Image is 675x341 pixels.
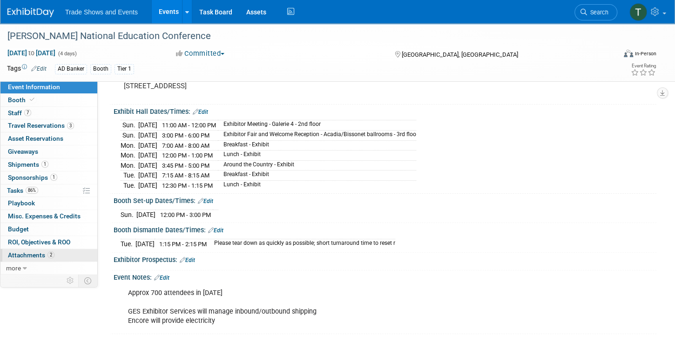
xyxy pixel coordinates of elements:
td: Sun. [121,131,138,141]
td: [DATE] [138,140,157,151]
span: (4 days) [57,51,77,57]
span: Sponsorships [8,174,57,181]
span: Staff [8,109,31,117]
img: ExhibitDay [7,8,54,17]
a: Giveaways [0,145,97,158]
img: Format-Inperson.png [624,50,633,57]
td: Personalize Event Tab Strip [62,275,79,287]
td: Exhibitor Fair and Welcome Reception - Acadia/Bissonet ballrooms - 3rd floo [218,131,416,141]
span: 7:15 AM - 8:15 AM [162,172,209,179]
img: Tiff Wagner [629,3,647,21]
td: Tue. [121,239,135,249]
a: Edit [198,198,213,204]
span: to [27,49,36,57]
a: Attachments2 [0,249,97,262]
a: Playbook [0,197,97,210]
td: Mon. [121,151,138,161]
a: Edit [31,66,47,72]
i: Booth reservation complete [30,97,34,102]
button: Committed [173,49,228,59]
span: 7:00 AM - 8:00 AM [162,142,209,149]
span: Trade Shows and Events [65,8,138,16]
a: Search [574,4,617,20]
div: Approx 700 attendees in [DATE] GES Exhibitor Services will manage inbound/outbound shipping Encor... [121,284,552,330]
div: Event Format [560,48,657,62]
td: Exhibitor Meeting - Galerie 4 - 2nd floor [218,120,416,131]
td: Lunch - Exhibit [218,151,416,161]
span: 1 [50,174,57,181]
span: 12:30 PM - 1:15 PM [162,182,213,189]
a: Edit [154,275,169,281]
span: Event Information [8,83,60,91]
td: [DATE] [138,120,157,131]
td: Sun. [121,210,136,219]
span: Budget [8,225,29,233]
div: AD Banker [55,64,87,74]
span: 3 [67,122,74,129]
span: Tasks [7,187,38,194]
td: Toggle Event Tabs [79,275,98,287]
td: [DATE] [138,151,157,161]
div: In-Person [634,50,656,57]
a: Booth [0,94,97,106]
span: 1:15 PM - 2:15 PM [159,241,207,248]
span: [GEOGRAPHIC_DATA], [GEOGRAPHIC_DATA] [402,51,518,58]
td: Tags [7,64,47,74]
td: [DATE] [136,210,155,219]
span: more [6,264,21,272]
td: Mon. [121,140,138,151]
td: Lunch - Exhibit [218,180,416,190]
a: Edit [193,109,208,115]
a: Event Information [0,81,97,93]
span: Playbook [8,199,35,207]
div: Tier 1 [115,64,134,74]
div: Event Rating [631,64,656,68]
td: Mon. [121,160,138,170]
span: Giveaways [8,148,38,155]
div: Booth Dismantle Dates/Times: [114,223,656,235]
span: Booth [8,96,36,104]
a: Tasks86% [0,184,97,197]
a: Edit [208,227,223,234]
span: Travel Reservations [8,122,74,129]
a: Shipments1 [0,158,97,171]
td: Tue. [121,170,138,181]
a: Misc. Expenses & Credits [0,210,97,223]
span: 3:45 PM - 5:00 PM [162,162,209,169]
span: ROI, Objectives & ROO [8,238,70,246]
td: [DATE] [138,180,157,190]
div: [PERSON_NAME] National Education Conference [4,28,601,45]
td: Tue. [121,180,138,190]
div: Exhibit Hall Dates/Times: [114,105,656,117]
td: Breakfast - Exhibit [218,140,416,151]
span: [DATE] [DATE] [7,49,56,57]
a: Sponsorships1 [0,171,97,184]
td: Sun. [121,120,138,131]
span: 12:00 PM - 3:00 PM [160,211,211,218]
td: [DATE] [138,160,157,170]
a: Edit [180,257,195,263]
span: 86% [26,187,38,194]
span: 11:00 AM - 12:00 PM [162,122,216,129]
td: [DATE] [138,131,157,141]
div: Booth [90,64,111,74]
a: Travel Reservations3 [0,119,97,132]
td: Around the Country - Exhibit [218,160,416,170]
a: more [0,262,97,275]
span: Search [587,9,608,16]
a: ROI, Objectives & ROO [0,236,97,249]
pre: [STREET_ADDRESS] [124,82,330,90]
span: 2 [47,251,54,258]
div: Booth Set-up Dates/Times: [114,194,656,206]
td: Breakfast - Exhibit [218,170,416,181]
span: 3:00 PM - 6:00 PM [162,132,209,139]
a: Asset Reservations [0,132,97,145]
span: 7 [24,109,31,116]
span: Shipments [8,161,48,168]
a: Budget [0,223,97,236]
td: [DATE] [135,239,155,249]
span: 12:00 PM - 1:00 PM [162,152,213,159]
span: Asset Reservations [8,135,63,142]
span: 1 [41,161,48,168]
span: Misc. Expenses & Credits [8,212,81,220]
